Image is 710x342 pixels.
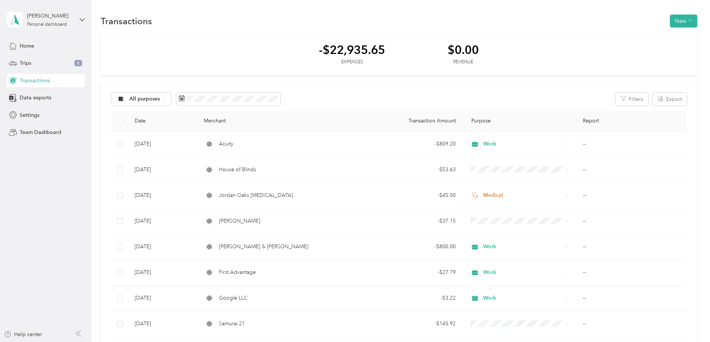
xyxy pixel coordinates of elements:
[369,243,456,251] div: - $800.00
[129,285,198,311] td: [DATE]
[129,208,198,234] td: [DATE]
[468,118,491,124] span: Purpose
[219,140,233,148] span: Acuity
[483,243,562,251] span: Work
[20,128,61,136] span: Team Dashboard
[129,157,198,183] td: [DATE]
[483,294,562,302] span: Work
[668,300,710,342] iframe: Everlance-gr Chat Button Frame
[483,191,562,199] span: Medical
[219,243,308,251] span: [PERSON_NAME] & [PERSON_NAME]
[319,43,385,56] div: -$22,935.65
[448,43,479,56] div: $0.00
[369,191,456,199] div: - $45.00
[129,260,198,285] td: [DATE]
[27,12,74,20] div: [PERSON_NAME]
[577,208,687,234] td: --
[219,320,245,328] span: Samurai 21
[20,42,34,50] span: Home
[363,111,462,131] th: Transaction Amount
[27,22,67,27] div: Personal dashboard
[319,59,385,65] div: Expenses
[577,311,687,337] td: --
[20,77,50,84] span: Transactions
[129,96,160,102] span: All purposes
[483,268,562,277] span: Work
[20,59,31,67] span: Trips
[483,140,562,148] span: Work
[369,294,456,302] div: - $3.22
[129,311,198,337] td: [DATE]
[219,166,256,174] span: House of Blinds
[129,111,198,131] th: Date
[219,191,293,199] span: Jordan Oaks [MEDICAL_DATA]
[652,93,687,106] button: Export
[577,183,687,208] td: --
[4,330,42,338] button: Help center
[20,94,51,102] span: Data exports
[129,183,198,208] td: [DATE]
[219,217,260,225] span: [PERSON_NAME]
[577,260,687,285] td: --
[369,217,456,225] div: - $37.15
[219,268,256,277] span: First Advantage
[219,294,248,302] span: Google LLC
[577,234,687,260] td: --
[198,111,362,131] th: Merchant
[577,131,687,157] td: --
[577,157,687,183] td: --
[448,59,479,65] div: Revenue
[129,131,198,157] td: [DATE]
[616,93,648,106] button: Filters
[670,15,697,28] button: New
[74,60,82,67] span: 6
[369,166,456,174] div: - $53.63
[369,140,456,148] div: - $809.20
[20,111,39,119] span: Settings
[577,285,687,311] td: --
[369,320,456,328] div: - $145.92
[577,111,687,131] th: Report
[369,268,456,277] div: - $27.79
[101,17,152,25] h1: Transactions
[129,234,198,260] td: [DATE]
